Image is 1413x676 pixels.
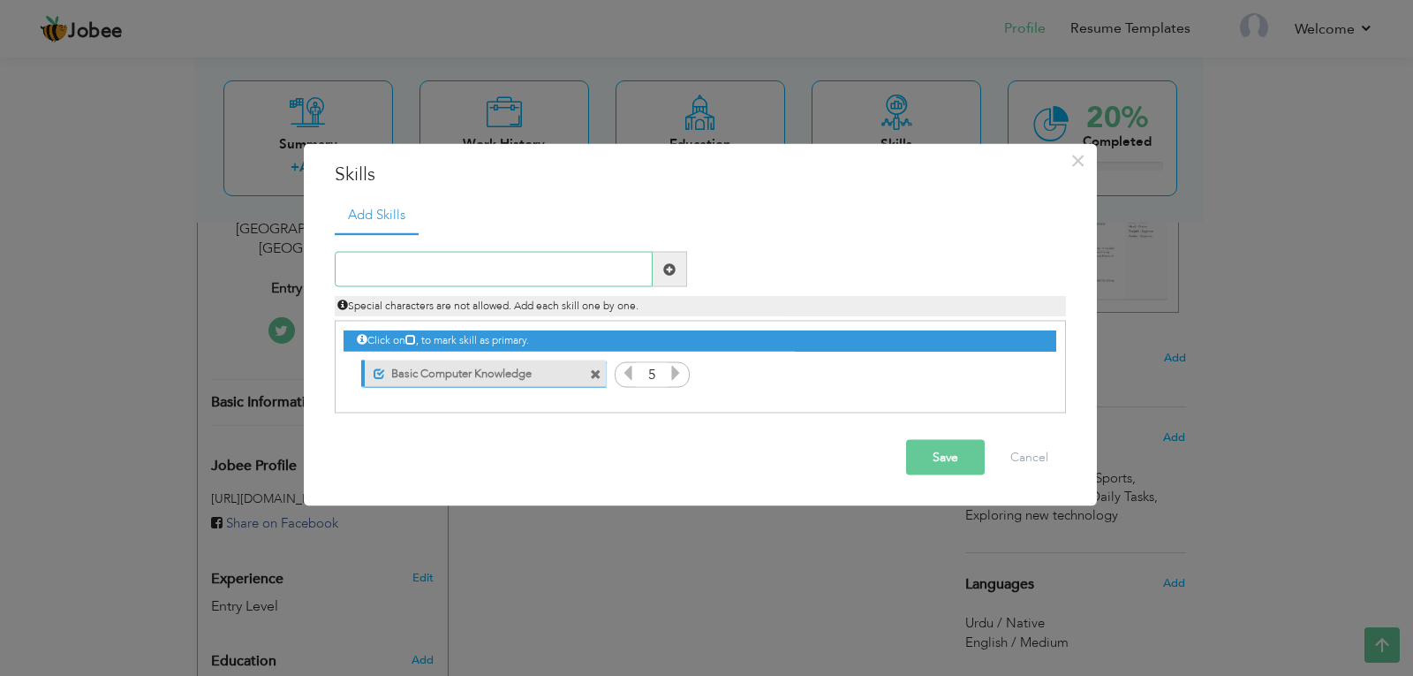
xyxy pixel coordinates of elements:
[337,299,638,313] span: Special characters are not allowed. Add each skill one by one.
[906,440,985,475] button: Save
[385,360,561,382] label: Basic Computer Knowledge
[335,161,1066,187] h3: Skills
[335,196,419,235] a: Add Skills
[1070,144,1085,176] span: ×
[344,330,1055,351] div: Click on , to mark skill as primary.
[1064,146,1092,174] button: Close
[993,440,1066,475] button: Cancel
